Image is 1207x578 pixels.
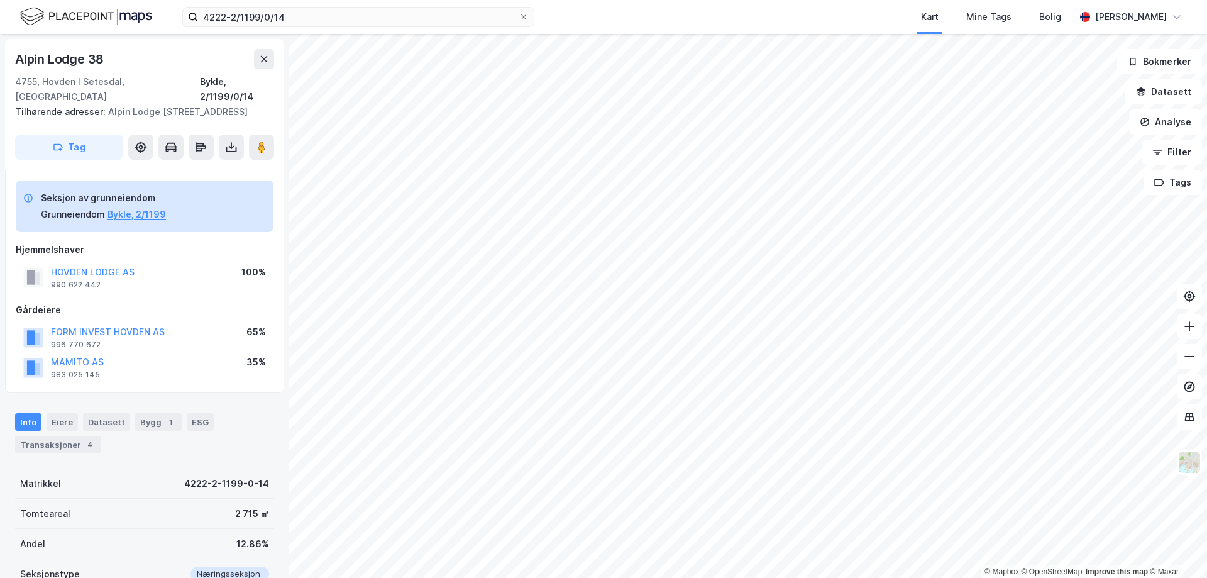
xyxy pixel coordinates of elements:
div: Alpin Lodge [STREET_ADDRESS] [15,104,264,119]
div: 4755, Hovden I Setesdal, [GEOGRAPHIC_DATA] [15,74,200,104]
iframe: Chat Widget [1144,518,1207,578]
div: 1 [164,416,177,428]
div: Transaksjoner [15,436,101,453]
div: 35% [246,355,266,370]
div: 100% [241,265,266,280]
div: 12.86% [236,536,269,552]
div: 65% [246,325,266,340]
a: Mapbox [984,567,1019,576]
div: Matrikkel [20,476,61,491]
div: 2 715 ㎡ [235,506,269,521]
div: Datasett [83,413,130,431]
div: Bygg [135,413,182,431]
button: Filter [1142,140,1202,165]
div: Kart [921,9,939,25]
div: [PERSON_NAME] [1095,9,1167,25]
div: 983 025 145 [51,370,100,380]
div: Gårdeiere [16,303,273,318]
button: Bokmerker [1117,49,1202,74]
div: 4 [84,438,96,451]
div: Tomteareal [20,506,70,521]
div: Andel [20,536,45,552]
button: Bykle, 2/1199 [107,207,166,222]
div: Bolig [1039,9,1061,25]
button: Analyse [1129,109,1202,135]
div: Seksjon av grunneiendom [41,191,166,206]
button: Tags [1144,170,1202,195]
div: Alpin Lodge 38 [15,49,106,69]
div: Mine Tags [966,9,1011,25]
a: OpenStreetMap [1022,567,1083,576]
div: 4222-2-1199-0-14 [184,476,269,491]
div: Hjemmelshaver [16,242,273,257]
div: Eiere [47,413,78,431]
a: Improve this map [1086,567,1148,576]
div: Info [15,413,41,431]
div: Bykle, 2/1199/0/14 [200,74,274,104]
input: Søk på adresse, matrikkel, gårdeiere, leietakere eller personer [198,8,519,26]
button: Tag [15,135,123,160]
button: Datasett [1125,79,1202,104]
img: logo.f888ab2527a4732fd821a326f86c7f29.svg [20,6,152,28]
div: 996 770 672 [51,340,101,350]
div: ESG [187,413,214,431]
img: Z [1177,450,1201,474]
div: 990 622 442 [51,280,101,290]
span: Tilhørende adresser: [15,106,108,117]
div: Grunneiendom [41,207,105,222]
